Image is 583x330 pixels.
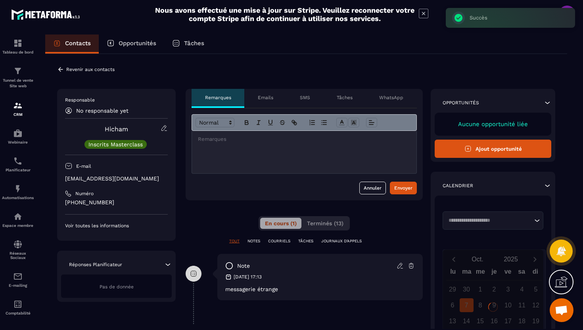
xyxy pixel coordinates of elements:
p: Tunnel de vente Site web [2,78,34,89]
p: [EMAIL_ADDRESS][DOMAIN_NAME] [65,175,168,182]
p: Tableau de bord [2,50,34,54]
a: Opportunités [99,35,164,54]
p: Calendrier [443,182,473,189]
button: Ajout opportunité [435,140,551,158]
p: messagerie étrange [225,286,415,292]
a: automationsautomationsEspace membre [2,206,34,234]
img: social-network [13,240,23,249]
a: automationsautomationsAutomatisations [2,178,34,206]
p: Espace membre [2,223,34,228]
img: automations [13,212,23,221]
p: WhatsApp [379,94,403,101]
p: Planificateur [2,168,34,172]
p: Numéro [75,190,94,197]
p: Tâches [337,94,353,101]
p: note [237,262,250,270]
img: automations [13,184,23,194]
button: Annuler [359,182,386,194]
div: Search for option [443,211,543,230]
img: accountant [13,299,23,309]
p: Voir toutes les informations [65,223,168,229]
p: TOUT [229,238,240,244]
img: formation [13,38,23,48]
p: Tâches [184,40,204,47]
button: Envoyer [390,182,417,194]
p: [PHONE_NUMBER] [65,199,168,206]
span: En cours (1) [265,220,297,226]
p: Emails [258,94,273,101]
p: Comptabilité [2,311,34,315]
p: E-mailing [2,283,34,288]
p: Remarques [205,94,231,101]
a: schedulerschedulerPlanificateur [2,150,34,178]
p: Responsable [65,97,168,103]
button: En cours (1) [260,218,301,229]
p: CRM [2,112,34,117]
a: accountantaccountantComptabilité [2,294,34,321]
p: Revenir aux contacts [66,67,115,72]
p: Contacts [65,40,91,47]
a: Contacts [45,35,99,54]
img: formation [13,66,23,76]
a: automationsautomationsWebinaire [2,123,34,150]
p: E-mail [76,163,91,169]
p: [DATE] 17:13 [234,274,262,280]
img: scheduler [13,156,23,166]
a: Tâches [164,35,212,54]
span: Pas de donnée [100,284,134,290]
p: Réponses Planificateur [69,261,122,268]
p: Aucune opportunité liée [443,121,543,128]
p: JOURNAUX D'APPELS [321,238,362,244]
img: formation [13,101,23,110]
div: Envoyer [394,184,412,192]
span: Terminés (13) [307,220,343,226]
p: TÂCHES [298,238,313,244]
p: Webinaire [2,140,34,144]
p: No responsable yet [76,107,128,114]
p: NOTES [247,238,260,244]
p: Opportunités [119,40,156,47]
a: formationformationCRM [2,95,34,123]
input: Search for option [446,217,532,224]
a: emailemailE-mailing [2,266,34,294]
p: Inscrits Masterclass [88,142,143,147]
a: Hicham [105,125,128,133]
p: COURRIELS [268,238,290,244]
img: email [13,272,23,281]
button: Terminés (13) [302,218,348,229]
h2: Nous avons effectué une mise à jour sur Stripe. Veuillez reconnecter votre compte Stripe afin de ... [155,6,415,23]
p: SMS [300,94,310,101]
p: Opportunités [443,100,479,106]
a: social-networksocial-networkRéseaux Sociaux [2,234,34,266]
p: Réseaux Sociaux [2,251,34,260]
p: Automatisations [2,196,34,200]
div: Ouvrir le chat [550,298,573,322]
img: logo [11,7,82,22]
img: automations [13,129,23,138]
a: formationformationTunnel de vente Site web [2,60,34,95]
a: formationformationTableau de bord [2,33,34,60]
